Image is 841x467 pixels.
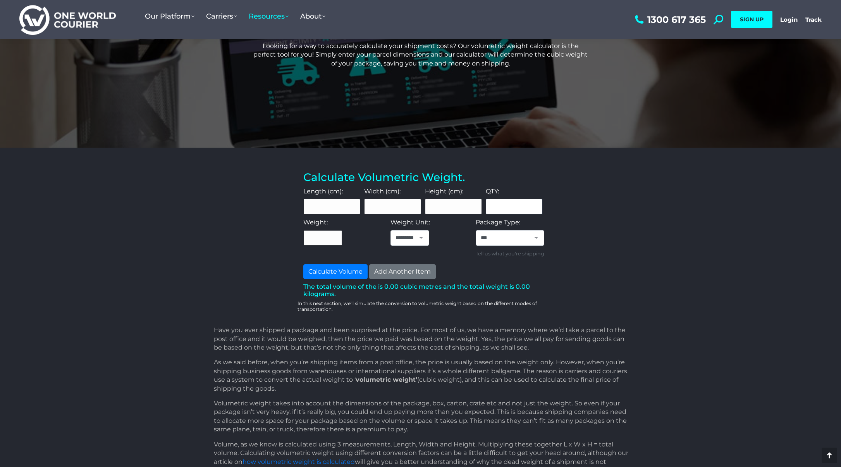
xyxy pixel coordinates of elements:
[740,16,764,23] span: SIGN UP
[476,218,520,227] label: Package Type:
[242,458,355,465] a: how volumetric weight is calculated
[303,218,328,227] label: Weight:
[303,264,368,279] button: Calculate Volume
[200,4,243,28] a: Carriers
[243,4,294,28] a: Resources
[253,42,588,68] p: Looking for a way to accurately calculate your shipment costs? Our volumetric weight calculator i...
[206,12,237,21] span: Carriers
[214,326,631,352] p: Have you ever shipped a package and been surprised at the price. For most of us, we have a memory...
[486,187,499,196] label: QTY:
[145,12,194,21] span: Our Platform
[303,171,542,184] h3: Calculate Volumetric Weight.
[139,4,200,28] a: Our Platform
[303,187,343,196] label: Length (cm):
[356,376,417,383] strong: volumetric weight’
[780,16,798,23] a: Login
[19,4,116,35] img: One World Courier
[390,218,430,227] label: Weight Unit:
[425,187,463,196] label: Height (cm):
[300,12,325,21] span: About
[731,11,772,28] a: SIGN UP
[364,187,401,196] label: Width (cm):
[633,15,706,24] a: 1300 617 365
[303,283,542,298] h2: The total volume of the is 0.00 cubic metres and the total weight is 0.00 kilograms.
[298,301,548,312] p: In this next section, we'll simulate the conversion to volumetric weight based on the different m...
[476,250,544,258] small: Tell us what you're shipping
[369,264,436,279] button: Add Another Item
[294,4,331,28] a: About
[214,358,631,393] p: As we said before, when you’re shipping items from a post office, the price is usually based on t...
[249,12,289,21] span: Resources
[805,16,822,23] a: Track
[214,399,631,434] p: Volumetric weight takes into account the dimensions of the package, box, carton, crate etc and no...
